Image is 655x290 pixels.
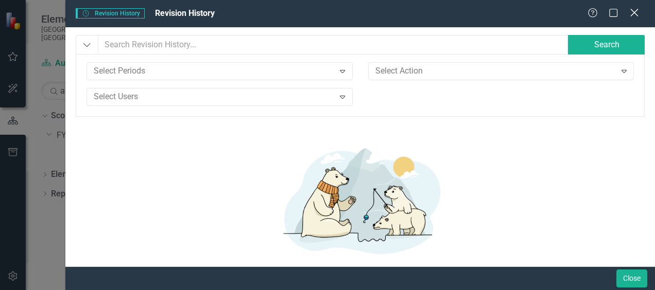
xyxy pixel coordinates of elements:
button: Close [616,269,647,287]
input: Search Revision History... [98,35,569,55]
span: Revision History [76,8,144,19]
img: No results found [206,140,515,260]
span: Revision History [155,8,215,18]
button: Search [568,35,645,55]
